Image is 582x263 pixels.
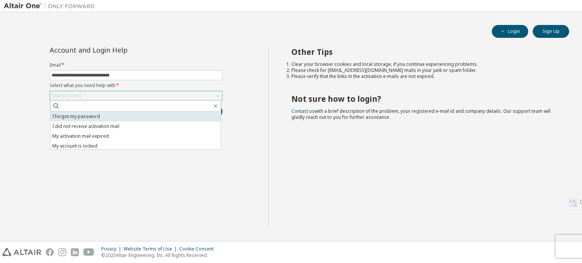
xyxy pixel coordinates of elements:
label: Select what you need help with [50,82,222,89]
h2: Not sure how to login? [291,94,556,104]
li: Please verify that the links in the activation e-mails are not expired. [291,73,556,79]
div: Privacy [101,246,124,252]
img: altair_logo.svg [2,248,41,256]
button: Login [492,25,528,38]
label: Email [50,62,222,68]
li: I forgot my password [50,112,221,121]
div: Click to select [50,91,222,100]
img: Altair One [4,2,99,10]
img: instagram.svg [58,248,66,256]
div: Website Terms of Use [124,246,179,252]
li: Clear your browser cookies and local storage, if you continue experiencing problems. [291,61,556,67]
p: © 2025 Altair Engineering, Inc. All Rights Reserved. [101,252,218,258]
span: with a brief description of the problem, your registered e-mail id and company details. Our suppo... [291,108,551,120]
img: youtube.svg [83,248,94,256]
li: Please check for [EMAIL_ADDRESS][DOMAIN_NAME] mails in your junk or spam folder. [291,67,556,73]
div: Click to select [52,93,81,99]
img: linkedin.svg [71,248,79,256]
button: Sign Up [533,25,569,38]
a: Contact us [291,108,314,114]
img: facebook.svg [46,248,54,256]
div: Cookie Consent [179,246,218,252]
div: Account and Login Help [50,47,188,53]
h2: Other Tips [291,47,556,57]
